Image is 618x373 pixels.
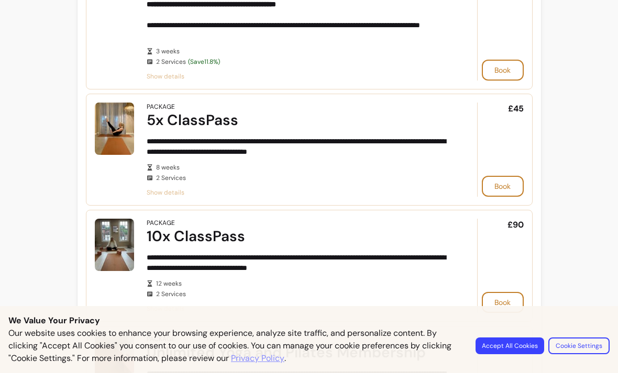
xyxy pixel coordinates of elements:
span: 3 weeks [156,47,448,55]
button: Accept All Cookies [476,337,544,354]
div: £90 [477,219,524,313]
div: Package [147,219,175,227]
img: 10x ClassPass [95,219,134,271]
span: Show details [147,188,448,197]
span: 2 Services [156,174,448,182]
span: 8 weeks [156,163,448,172]
p: Our website uses cookies to enhance your browsing experience, analyze site traffic, and personali... [8,327,463,365]
span: 2 Services [156,290,448,298]
p: We Value Your Privacy [8,314,610,327]
div: 10x ClassPass [147,227,448,246]
button: Cookie Settings [548,337,610,354]
span: 12 weeks [156,279,448,288]
img: 5x ClassPass [95,103,134,155]
span: 2 Services [156,58,448,66]
div: £45 [477,103,524,197]
button: Book [482,176,524,197]
button: Book [482,292,524,313]
div: 5x ClassPass [147,111,448,130]
button: Book [482,60,524,81]
span: Show details [147,304,448,313]
span: (Save 11.8 %) [188,58,220,66]
a: Privacy Policy [231,352,284,365]
div: Package [147,103,175,111]
span: Show details [147,72,448,81]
